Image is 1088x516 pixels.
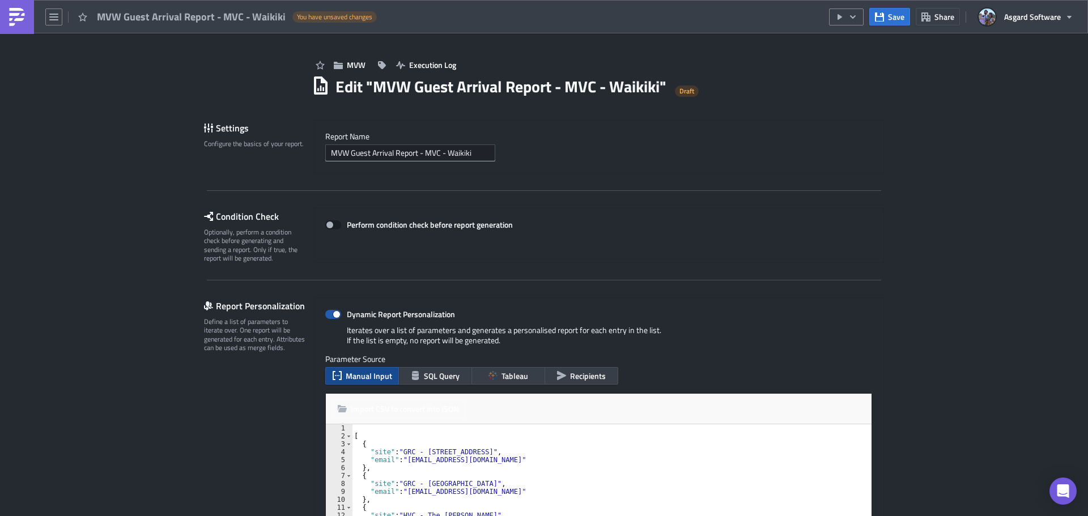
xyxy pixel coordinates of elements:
[398,367,472,385] button: SQL Query
[104,6,442,22] td: Powered by Asgard Analytics
[328,56,371,74] button: MVW
[471,367,545,385] button: Tableau
[424,370,460,382] span: SQL Query
[325,131,872,142] label: Report Nam﻿e
[326,472,352,480] div: 7
[204,208,313,225] div: Condition Check
[331,399,465,418] button: Import CSV to convert into JSON
[325,325,872,354] div: Iterates over a list of parameters and generates a personalised report for each entry in the list...
[326,488,352,496] div: 9
[679,87,694,96] span: Draft
[326,480,352,488] div: 8
[226,65,441,83] p: Please find your site's Incidents Arrival Report PDF attached to this email.
[105,40,201,73] img: Asgard Analytics
[326,504,352,511] div: 11
[326,432,352,440] div: 2
[326,464,352,472] div: 6
[347,59,365,71] span: MVW
[326,496,352,504] div: 10
[347,308,455,320] strong: Dynamic Report Personalization
[204,228,306,263] div: Optionally, perform a condition check before generating and sending a report. Only if true, the r...
[326,440,352,448] div: 3
[204,120,313,137] div: Settings
[204,297,313,314] div: Report Personalization
[325,367,399,385] button: Manual Input
[570,370,606,382] span: Recipients
[226,91,441,109] p: This report contains past Incidents for guests arriving within the next 3 weeks.
[347,219,513,231] strong: Perform condition check before report generation
[5,5,541,252] body: Rich Text Area. Press ALT-0 for help.
[226,48,441,57] p: Good Morning,
[934,11,954,23] span: Share
[888,11,904,23] span: Save
[325,354,872,364] label: Parameter Source
[972,5,1079,29] button: Asgard Software
[97,10,287,23] span: MVW Guest Arrival Report - MVC - Waikiki
[204,317,306,352] div: Define a list of parameters to iterate over. One report will be generated for each entry. Attribu...
[977,7,997,27] img: Avatar
[916,8,960,25] button: Share
[297,12,372,22] span: You have unsaved changes
[409,59,456,71] span: Execution Log
[869,8,910,25] button: Save
[390,56,462,74] button: Execution Log
[204,139,306,148] div: Configure the basics of your report.
[326,424,352,432] div: 1
[545,367,618,385] button: Recipients
[335,76,666,97] h1: Edit " MVW Guest Arrival Report - MVC - Waikiki "
[501,370,528,382] span: Tableau
[326,448,352,456] div: 4
[1004,11,1061,23] span: Asgard Software
[326,456,352,464] div: 5
[8,8,26,26] img: PushMetrics
[346,370,392,382] span: Manual Input
[1049,477,1077,505] div: Open Intercom Messenger
[351,403,459,415] span: Import CSV to convert into JSON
